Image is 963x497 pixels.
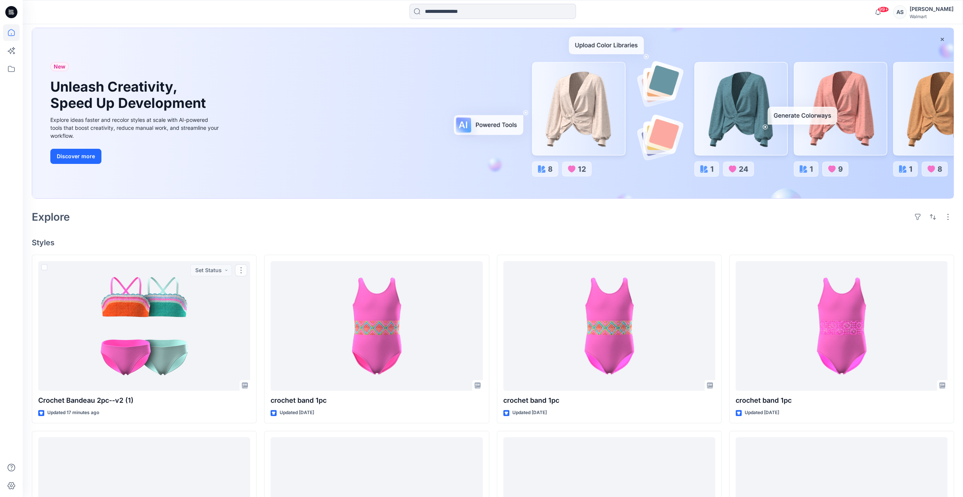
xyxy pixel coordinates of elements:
[271,261,482,391] a: crochet band 1pc
[910,14,954,19] div: Walmart
[280,409,314,417] p: Updated [DATE]
[893,5,907,19] div: AS
[736,395,947,406] p: crochet band 1pc
[32,238,954,247] h4: Styles
[736,261,947,391] a: crochet band 1pc
[32,211,70,223] h2: Explore
[50,116,221,140] div: Explore ideas faster and recolor styles at scale with AI-powered tools that boost creativity, red...
[50,149,101,164] button: Discover more
[38,261,250,391] a: Crochet Bandeau 2pc--v2 (1)
[47,409,99,417] p: Updated 17 minutes ago
[271,395,482,406] p: crochet band 1pc
[512,409,547,417] p: Updated [DATE]
[54,62,65,71] span: New
[877,6,889,12] span: 99+
[910,5,954,14] div: [PERSON_NAME]
[50,149,221,164] a: Discover more
[38,395,250,406] p: Crochet Bandeau 2pc--v2 (1)
[503,395,715,406] p: crochet band 1pc
[503,261,715,391] a: crochet band 1pc
[50,79,209,111] h1: Unleash Creativity, Speed Up Development
[745,409,779,417] p: Updated [DATE]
